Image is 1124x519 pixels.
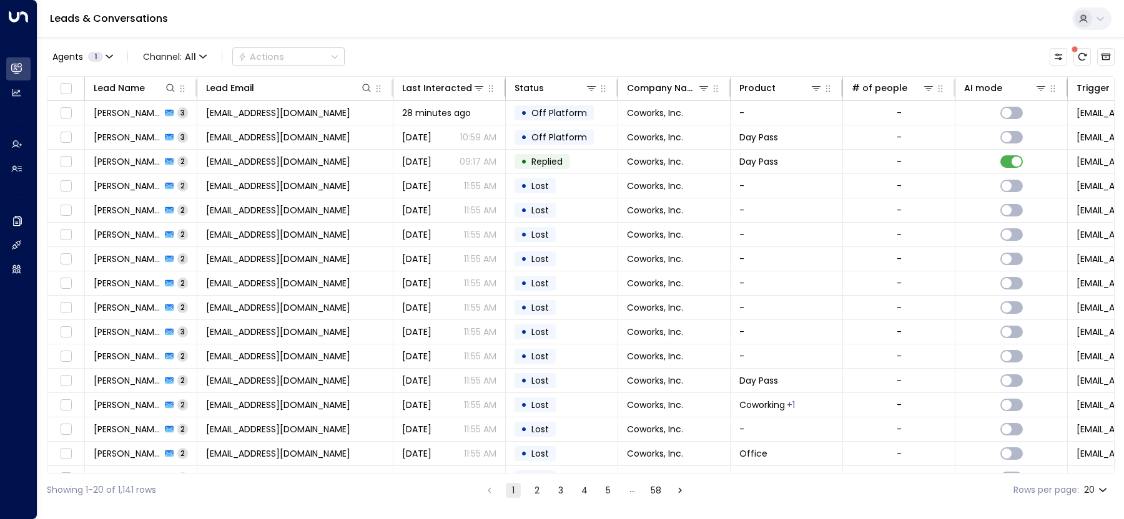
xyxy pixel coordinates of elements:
span: Lauren Walker [94,374,161,387]
p: 11:55 AM [464,277,496,289]
span: 2 [177,424,188,434]
div: - [897,253,902,265]
span: no-reply@coworksapp.com [206,131,350,143]
span: Lost [531,180,549,192]
span: no-reply@coworksapp.com [206,155,350,168]
span: Off Platform [531,131,587,143]
span: Coworks, Inc. [627,228,683,241]
span: Coworks, Inc. [627,399,683,411]
span: Toggle select row [58,349,74,364]
a: Leads & Conversations [50,11,168,26]
span: no-reply@coworksapp.com [206,447,350,460]
div: … [624,483,639,498]
span: Day Pass [739,155,778,168]
span: Sep 26, 2025 [402,277,431,289]
p: 11:55 AM [464,447,496,460]
span: Coworks, Inc. [627,423,683,435]
div: • [521,297,527,318]
span: Coworks, Inc. [627,350,683,362]
span: no-reply@coworksapp.com [206,277,350,289]
span: Lost [531,228,549,241]
span: Lauren Walker [94,472,161,484]
span: Lauren Walker [94,326,161,338]
span: Day Pass [739,374,778,387]
span: Toggle select row [58,130,74,145]
span: Agents [52,52,83,61]
span: no-reply@coworksapp.com [206,399,350,411]
div: Product [739,80,822,95]
div: - [897,277,902,289]
div: 20 [1084,481,1110,499]
span: 2 [177,278,188,288]
button: Go to page 3 [553,483,568,498]
div: - [897,350,902,362]
span: Toggle select row [58,276,74,291]
span: 3 [177,107,188,118]
td: - [731,296,843,319]
div: • [521,394,527,415]
div: # of people [852,80,907,95]
div: - [897,472,902,484]
span: 3 [177,132,188,142]
p: 11:55 AM [464,472,496,484]
span: Coworks, Inc. [627,131,683,143]
span: Toggle select row [58,446,74,462]
span: Off Platform [531,107,587,119]
div: • [521,370,527,391]
span: Toggle select row [58,470,74,486]
button: Go to page 58 [648,483,664,498]
span: Lost [531,399,549,411]
span: Toggle select row [58,154,74,170]
span: Coworks, Inc. [627,180,683,192]
div: Company Name [627,80,698,95]
p: 11:55 AM [464,253,496,265]
span: no-reply@coworksapp.com [206,107,350,119]
span: Coworks, Inc. [627,155,683,168]
div: • [521,102,527,124]
div: • [521,443,527,464]
div: • [521,419,527,440]
div: • [521,127,527,148]
div: Lead Name [94,80,145,95]
span: Sep 26, 2025 [402,350,431,362]
button: page 1 [506,483,521,498]
span: 28 minutes ago [402,107,471,119]
span: no-reply@coworksapp.com [206,301,350,314]
div: Showing 1-20 of 1,141 rows [47,483,156,497]
span: Toggle select row [58,324,74,340]
span: Lauren Walker [94,423,161,435]
span: Sep 26, 2025 [402,447,431,460]
span: 2 [177,302,188,313]
span: Sep 26, 2025 [402,399,431,411]
span: Toggle select all [58,81,74,97]
div: • [521,151,527,172]
td: - [731,101,843,125]
span: Lauren Walker [94,228,161,241]
span: Sep 26, 2025 [402,228,431,241]
span: no-reply@coworksapp.com [206,374,350,387]
button: Agents1 [47,48,117,65]
span: Office [739,447,767,460]
span: 3 [177,326,188,337]
span: Toggle select row [58,251,74,267]
div: - [897,155,902,168]
div: Status [515,80,544,95]
div: Office [787,472,795,484]
div: • [521,273,527,294]
span: Lauren Walker [94,399,161,411]
span: Lauren Walker [94,447,161,460]
span: Lost [531,253,549,265]
span: All [185,52,196,62]
div: - [897,180,902,192]
p: 11:55 AM [464,180,496,192]
span: Lost [531,472,549,484]
div: • [521,224,527,245]
div: - [897,326,902,338]
span: 2 [177,375,188,386]
span: Sep 26, 2025 [402,204,431,216]
div: Status [515,80,598,95]
span: Toggle select row [58,227,74,243]
span: Lost [531,447,549,460]
div: • [521,321,527,342]
span: Sep 26, 2025 [402,253,431,265]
